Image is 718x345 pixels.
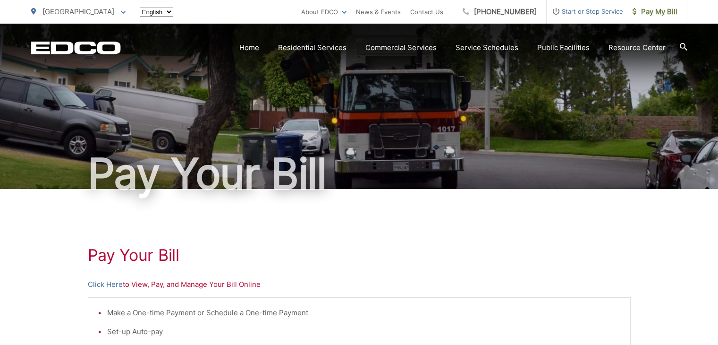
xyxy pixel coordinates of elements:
a: About EDCO [301,6,346,17]
a: News & Events [356,6,401,17]
h1: Pay Your Bill [88,246,631,265]
a: Home [239,42,259,53]
a: EDCD logo. Return to the homepage. [31,41,121,54]
a: Commercial Services [365,42,437,53]
h1: Pay Your Bill [31,150,687,198]
li: Make a One-time Payment or Schedule a One-time Payment [107,307,621,319]
li: Set-up Auto-pay [107,326,621,337]
a: Contact Us [410,6,443,17]
span: Pay My Bill [633,6,677,17]
a: Public Facilities [537,42,590,53]
a: Click Here [88,279,123,290]
span: [GEOGRAPHIC_DATA] [42,7,114,16]
select: Select a language [140,8,173,17]
a: Resource Center [608,42,666,53]
a: Service Schedules [456,42,518,53]
a: Residential Services [278,42,346,53]
p: to View, Pay, and Manage Your Bill Online [88,279,631,290]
